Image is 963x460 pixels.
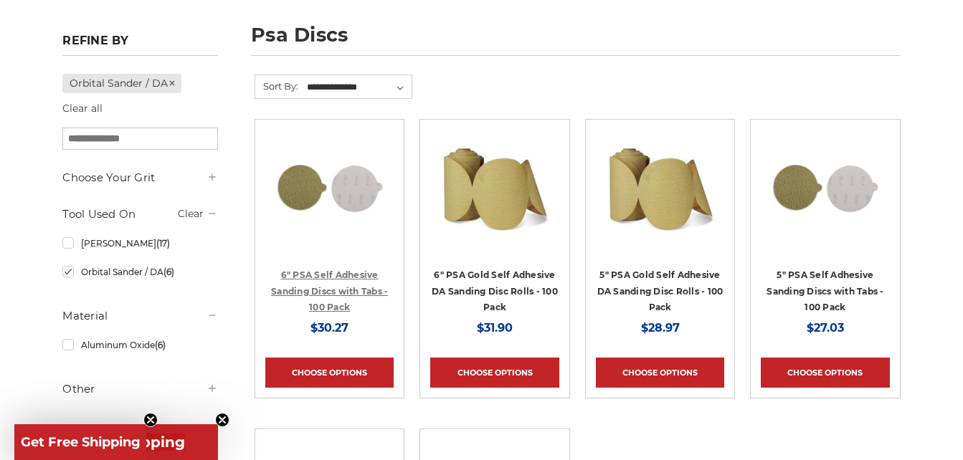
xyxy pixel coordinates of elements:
img: 5 inch PSA Disc [768,130,883,244]
h5: Tool Used On [62,206,218,223]
h5: Other [62,380,218,398]
a: 5" PSA Self Adhesive Sanding Discs with Tabs - 100 Pack [767,269,883,312]
img: 6" DA Sanding Discs on a Roll [437,130,552,244]
h5: Refine by [62,34,218,56]
div: Get Free ShippingClose teaser [14,424,218,460]
a: Clear all [62,102,103,115]
a: Aluminum Oxide [62,332,218,358]
a: 6 inch psa sanding disc [265,130,394,258]
select: Sort By: [305,77,412,98]
a: [PERSON_NAME] [62,231,218,256]
span: Get Free Shipping [21,434,141,450]
img: 5" Sticky Backed Sanding Discs on a roll [603,130,718,244]
label: Sort By: [255,75,298,97]
a: Orbital Sander / DA [62,74,181,93]
h5: Choose Your Grit [62,169,218,186]
button: Close teaser [143,413,158,427]
span: (17) [156,238,170,249]
button: Close teaser [215,413,229,427]
img: 6 inch psa sanding disc [272,130,387,244]
a: 6" PSA Self Adhesive Sanding Discs with Tabs - 100 Pack [271,269,388,312]
h5: Material [62,307,218,325]
a: Choose Options [430,358,559,388]
span: (6) [155,340,166,350]
span: $31.90 [477,321,513,335]
span: (6) [163,267,174,277]
a: 6" DA Sanding Discs on a Roll [430,130,559,258]
a: 5" Sticky Backed Sanding Discs on a roll [596,130,724,258]
a: Choose Options [761,358,889,388]
span: $27.03 [807,321,844,335]
h1: psa discs [251,25,900,56]
div: Get Free ShippingClose teaser [14,424,146,460]
a: Orbital Sander / DA [62,259,218,284]
a: 5 inch PSA Disc [761,130,889,258]
a: Choose Options [265,358,394,388]
span: $30.27 [310,321,348,335]
a: Choose Options [596,358,724,388]
span: $28.97 [641,321,680,335]
a: 6" PSA Gold Self Adhesive DA Sanding Disc Rolls - 100 Pack [432,269,558,312]
a: Clear [178,207,204,220]
a: 5" PSA Gold Self Adhesive DA Sanding Disc Rolls - 100 Pack [597,269,724,312]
